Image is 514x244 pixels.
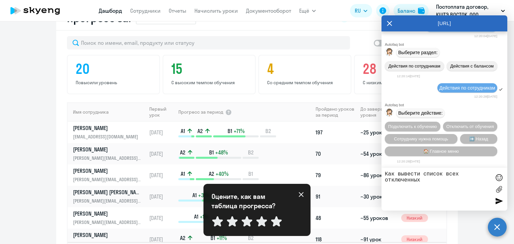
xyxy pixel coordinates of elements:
[194,213,198,220] span: A1
[385,103,507,107] div: Autofaq bot
[394,4,429,17] button: Балансbalance
[397,74,420,78] time: 12:20:14[DATE]
[73,210,146,226] a: [PERSON_NAME][PERSON_NAME][EMAIL_ADDRESS][DOMAIN_NAME]
[200,213,208,220] span: +1%
[401,214,428,222] span: Низкий
[469,136,488,141] span: ➡️ Назад
[389,64,440,69] span: Действия по сотрудникам
[181,170,185,177] span: A1
[385,42,507,46] div: Autofaq bot
[299,4,316,17] button: Ещё
[198,192,210,199] span: +31%
[350,4,372,17] button: RU
[398,7,415,15] div: Баланс
[73,154,142,162] p: [PERSON_NAME][EMAIL_ADDRESS][DOMAIN_NAME]
[194,7,238,14] a: Начислить уроки
[178,109,223,115] span: Прогресс за период
[180,234,185,242] span: A2
[363,61,440,77] h4: 28
[358,186,398,207] td: ~30 уроков
[73,210,142,217] p: [PERSON_NAME]
[210,234,215,242] span: B1
[385,61,444,71] button: Действия по сотрудникам
[418,7,425,14] img: balance
[299,7,309,15] span: Ещё
[394,136,448,141] span: Сотруднику нужна помощь
[192,192,197,199] span: A1
[171,80,249,86] p: С высоким темпом обучения
[313,102,358,122] th: Пройдено уроков за период
[171,61,249,77] h4: 15
[385,134,457,144] button: Сотруднику нужна помощь
[398,110,443,116] span: Выберите действие:
[73,124,146,140] a: [PERSON_NAME][EMAIL_ADDRESS][DOMAIN_NAME]
[73,189,146,205] a: [PERSON_NAME] [PERSON_NAME][PERSON_NAME][EMAIL_ADDRESS][DOMAIN_NAME]
[313,186,358,207] td: 91
[385,122,440,131] button: Подключить к обучению
[355,7,361,15] span: RU
[246,7,291,14] a: Документооборот
[460,134,498,144] button: ➡️ Назад
[215,149,228,156] span: +48%
[147,102,178,122] th: Первый урок
[401,235,428,243] span: Низкий
[169,7,186,14] a: Отчеты
[474,34,497,38] time: 12:20:04[DATE]
[358,122,398,143] td: ~25 уроков
[439,85,495,91] span: Действия по сотрудникам
[147,164,178,186] td: [DATE]
[313,143,358,164] td: 70
[234,127,245,135] span: +71%
[313,207,358,229] td: 48
[73,146,142,153] p: [PERSON_NAME]
[147,186,178,207] td: [DATE]
[267,61,345,77] h4: 4
[385,48,394,58] img: bot avatar
[73,124,142,132] p: [PERSON_NAME]
[147,143,178,164] td: [DATE]
[358,143,398,164] td: ~54 урока
[228,127,232,135] span: B1
[73,231,142,239] p: [PERSON_NAME]
[358,207,398,229] td: ~55 уроков
[494,184,504,194] label: Лимит 10 файлов
[217,234,227,242] span: +11%
[73,197,142,205] p: [PERSON_NAME][EMAIL_ADDRESS][DOMAIN_NAME]
[436,3,498,19] p: Постоплата договор, КШТЭ ВОСТОК, ООО
[358,164,398,186] td: ~86 уроков
[99,7,122,14] a: Дашборд
[73,133,142,140] p: [EMAIL_ADDRESS][DOMAIN_NAME]
[398,50,438,55] span: Выберите раздел:
[216,170,229,177] span: +40%
[73,176,142,183] p: [PERSON_NAME][EMAIL_ADDRESS][DOMAIN_NAME]
[267,80,345,86] p: Со средним темпом обучения
[447,61,497,71] button: Действия с балансом
[76,80,153,86] p: Повысили уровень
[67,36,350,49] input: Поиск по имени, email, продукту или статусу
[209,149,214,156] span: B1
[209,170,214,177] span: A2
[147,207,178,229] td: [DATE]
[73,146,146,162] a: [PERSON_NAME][PERSON_NAME][EMAIL_ADDRESS][DOMAIN_NAME]
[358,102,398,122] th: До завершения уровня
[450,64,494,69] span: Действия с балансом
[385,146,497,156] button: 🏠 Главное меню
[73,167,146,183] a: [PERSON_NAME][PERSON_NAME][EMAIL_ADDRESS][DOMAIN_NAME]
[385,109,394,118] img: bot avatar
[76,61,153,77] h4: 20
[474,95,497,98] time: 12:20:28[DATE]
[433,3,508,19] button: Постоплата договор, КШТЭ ВОСТОК, ООО
[313,164,358,186] td: 79
[248,234,254,242] span: B2
[130,7,161,14] a: Сотрудники
[211,192,285,211] p: Оцените, как вам таблица прогресса?
[385,171,491,207] textarea: Как вывести список всех отключенных
[180,149,185,156] span: A2
[197,127,203,135] span: A2
[265,127,271,135] span: B2
[388,124,437,129] span: Подключить к обучению
[68,102,147,122] th: Имя сотрудника
[181,127,185,135] span: A1
[147,122,178,143] td: [DATE]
